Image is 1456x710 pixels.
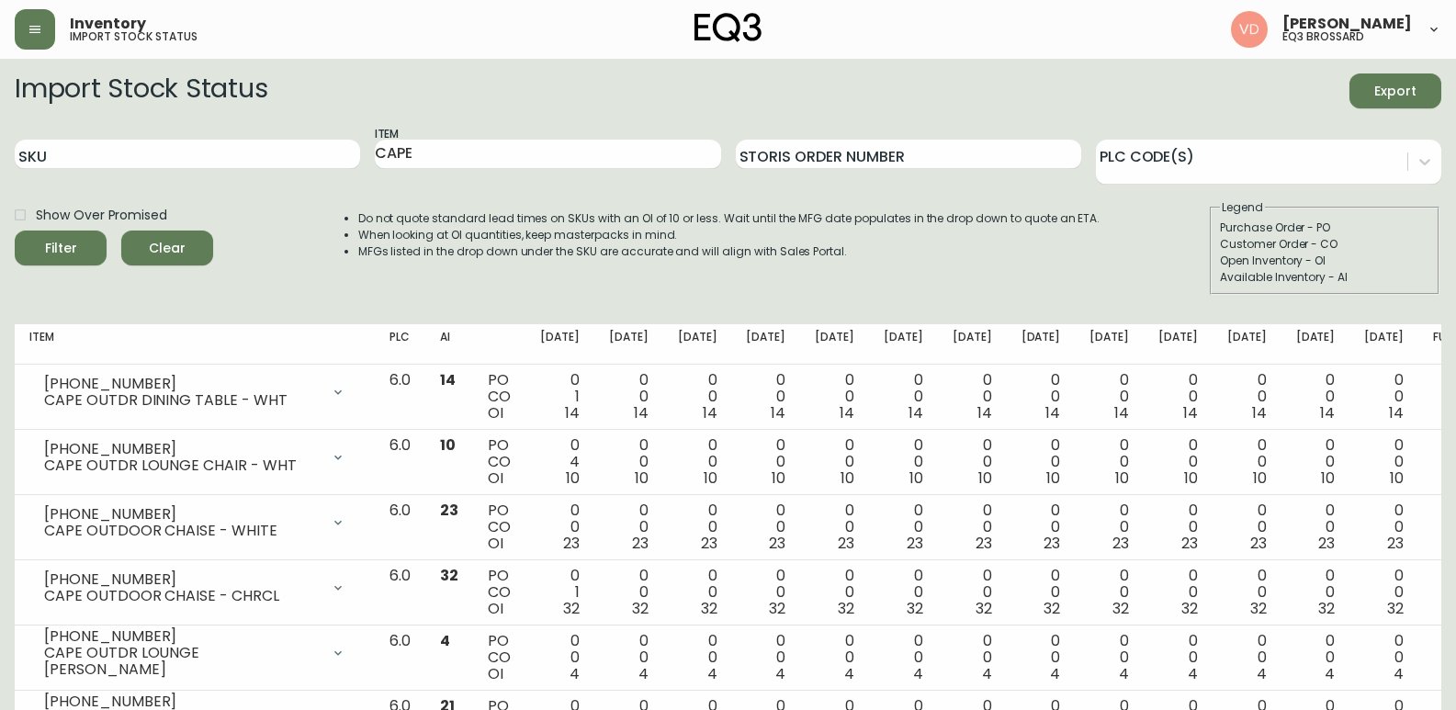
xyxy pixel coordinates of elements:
[907,533,923,554] span: 23
[121,231,213,265] button: Clear
[1158,633,1198,682] div: 0 0
[1158,372,1198,422] div: 0 0
[1158,502,1198,552] div: 0 0
[1021,568,1061,617] div: 0 0
[1364,502,1404,552] div: 0 0
[609,437,649,487] div: 0 0
[15,324,375,365] th: Item
[1044,598,1060,619] span: 32
[540,372,580,422] div: 0 1
[977,402,992,423] span: 14
[488,372,511,422] div: PO CO
[746,372,785,422] div: 0 0
[29,568,360,608] div: [PHONE_NUMBER]CAPE OUTDOOR CHAISE - CHRCL
[488,468,503,489] span: OI
[565,402,580,423] span: 14
[566,468,580,489] span: 10
[70,17,146,31] span: Inventory
[1296,372,1336,422] div: 0 0
[540,437,580,487] div: 0 4
[44,376,320,392] div: [PHONE_NUMBER]
[632,533,649,554] span: 23
[375,430,425,495] td: 6.0
[844,663,854,684] span: 4
[953,502,992,552] div: 0 0
[909,402,923,423] span: 14
[1282,17,1412,31] span: [PERSON_NAME]
[1325,663,1335,684] span: 4
[488,402,503,423] span: OI
[375,625,425,691] td: 6.0
[488,663,503,684] span: OI
[838,598,854,619] span: 32
[15,231,107,265] button: Filter
[840,402,854,423] span: 14
[632,598,649,619] span: 32
[1184,468,1198,489] span: 10
[609,502,649,552] div: 0 0
[953,437,992,487] div: 0 0
[36,206,167,225] span: Show Over Promised
[609,568,649,617] div: 0 0
[440,565,458,586] span: 32
[70,31,198,42] h5: import stock status
[1281,324,1350,365] th: [DATE]
[731,324,800,365] th: [DATE]
[907,598,923,619] span: 32
[1089,633,1129,682] div: 0 0
[440,630,450,651] span: 4
[425,324,473,365] th: AI
[976,598,992,619] span: 32
[1296,502,1336,552] div: 0 0
[704,468,717,489] span: 10
[1394,663,1404,684] span: 4
[29,372,360,412] div: [PHONE_NUMBER]CAPE OUTDR DINING TABLE - WHT
[44,523,320,539] div: CAPE OUTDOOR CHAISE - WHITE
[746,633,785,682] div: 0 0
[1349,73,1441,108] button: Export
[1364,633,1404,682] div: 0 0
[1188,663,1198,684] span: 4
[1112,598,1129,619] span: 32
[838,533,854,554] span: 23
[707,663,717,684] span: 4
[1181,598,1198,619] span: 32
[488,437,511,487] div: PO CO
[1227,633,1267,682] div: 0 0
[701,598,717,619] span: 32
[358,227,1100,243] li: When looking at OI quantities, keep masterpacks in mind.
[1089,437,1129,487] div: 0 0
[769,533,785,554] span: 23
[678,372,717,422] div: 0 0
[488,633,511,682] div: PO CO
[1364,437,1404,487] div: 0 0
[44,645,320,678] div: CAPE OUTDR LOUNGE [PERSON_NAME]
[1046,468,1060,489] span: 10
[884,502,923,552] div: 0 0
[884,372,923,422] div: 0 0
[1220,269,1429,286] div: Available Inventory - AI
[488,568,511,617] div: PO CO
[678,633,717,682] div: 0 0
[358,210,1100,227] li: Do not quote standard lead times on SKUs with an OI of 10 or less. Wait until the MFG date popula...
[869,324,938,365] th: [DATE]
[1050,663,1060,684] span: 4
[440,500,458,521] span: 23
[1114,402,1129,423] span: 14
[1387,598,1404,619] span: 32
[1227,372,1267,422] div: 0 0
[1296,633,1336,682] div: 0 0
[563,533,580,554] span: 23
[525,324,594,365] th: [DATE]
[375,324,425,365] th: PLC
[953,633,992,682] div: 0 0
[1158,568,1198,617] div: 0 0
[1021,633,1061,682] div: 0 0
[44,693,320,710] div: [PHONE_NUMBER]
[1364,80,1427,103] span: Export
[1007,324,1076,365] th: [DATE]
[29,437,360,478] div: [PHONE_NUMBER]CAPE OUTDR LOUNGE CHAIR - WHT
[1021,372,1061,422] div: 0 0
[775,663,785,684] span: 4
[746,568,785,617] div: 0 0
